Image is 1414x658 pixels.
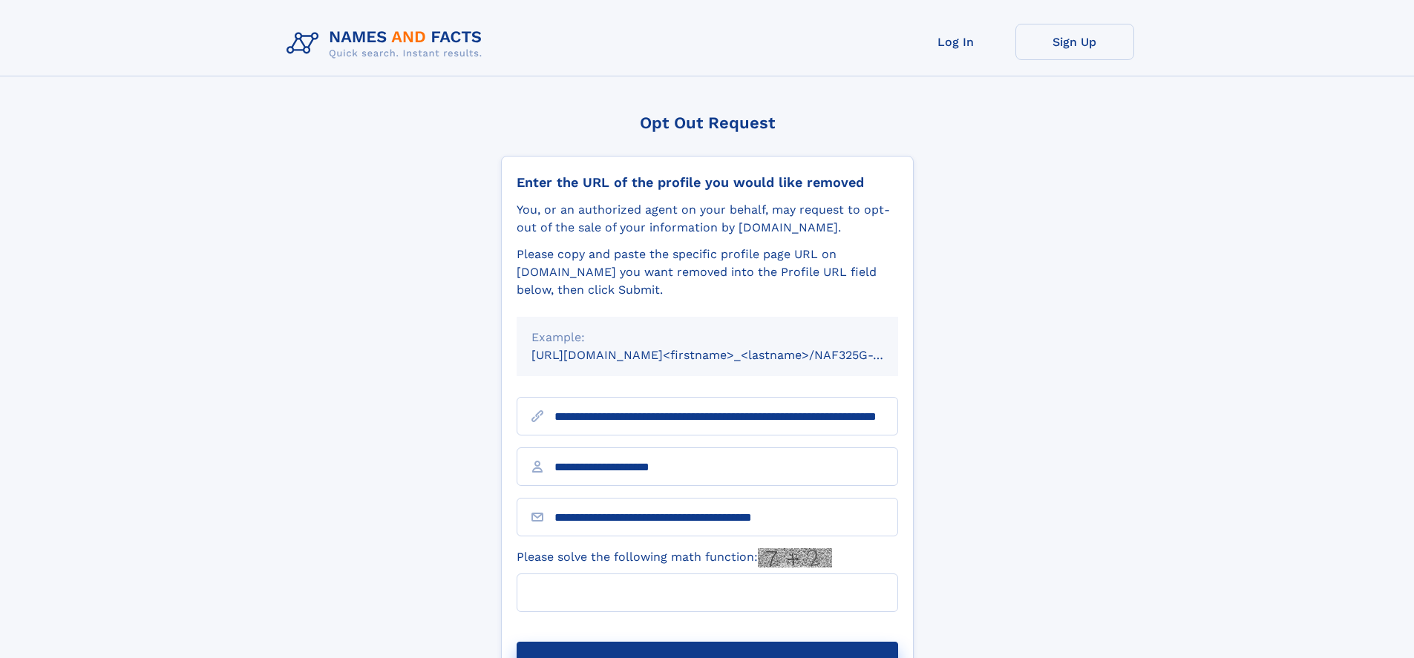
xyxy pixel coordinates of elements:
a: Log In [897,24,1015,60]
div: Opt Out Request [501,113,914,132]
img: Logo Names and Facts [281,24,494,64]
div: Please copy and paste the specific profile page URL on [DOMAIN_NAME] you want removed into the Pr... [517,246,898,299]
label: Please solve the following math function: [517,548,832,567]
div: Enter the URL of the profile you would like removed [517,174,898,191]
div: You, or an authorized agent on your behalf, may request to opt-out of the sale of your informatio... [517,201,898,237]
a: Sign Up [1015,24,1134,60]
small: [URL][DOMAIN_NAME]<firstname>_<lastname>/NAF325G-xxxxxxxx [531,348,926,362]
div: Example: [531,329,883,346]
